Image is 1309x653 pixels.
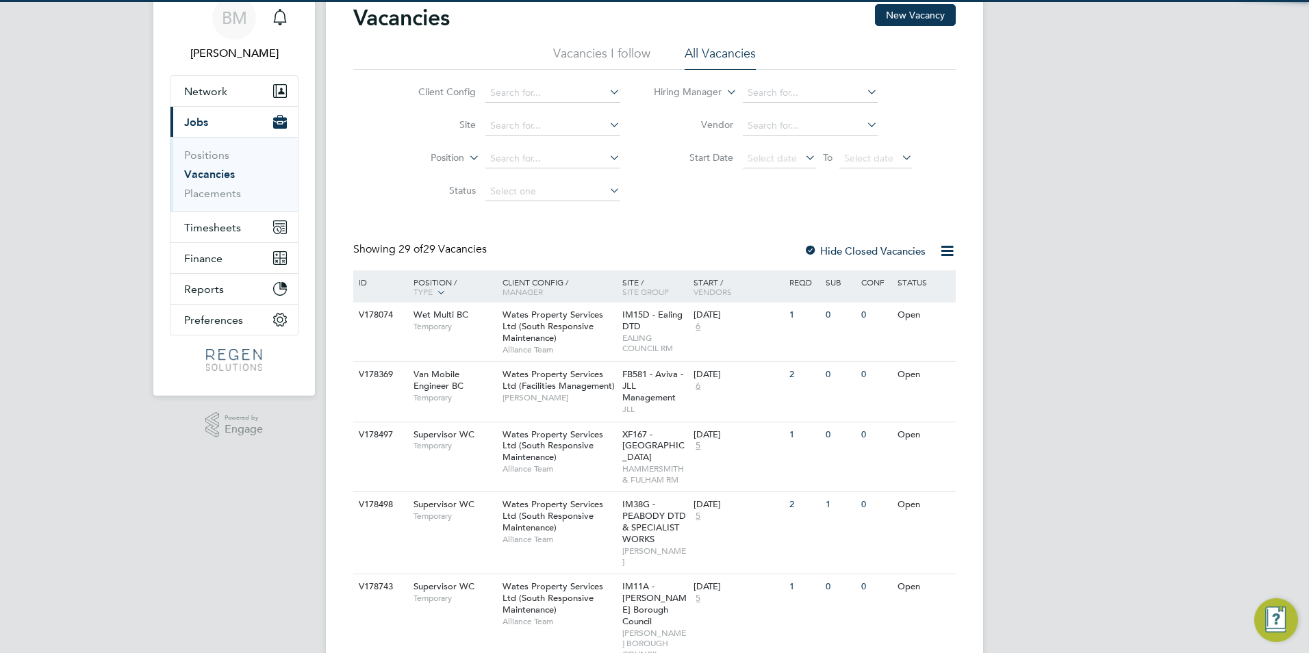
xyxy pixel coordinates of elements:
[786,574,822,600] div: 1
[786,303,822,328] div: 1
[786,362,822,387] div: 2
[654,118,733,131] label: Vendor
[355,270,403,294] div: ID
[398,242,423,256] span: 29 of
[485,84,620,103] input: Search for...
[694,321,702,333] span: 6
[503,344,615,355] span: Alliance Team
[414,580,474,592] span: Supervisor WC
[184,116,208,129] span: Jobs
[414,498,474,510] span: Supervisor WC
[225,412,263,424] span: Powered by
[858,422,893,448] div: 0
[894,303,954,328] div: Open
[844,152,893,164] span: Select date
[225,424,263,435] span: Engage
[414,368,463,392] span: Van Mobile Engineer BC
[355,362,403,387] div: V178369
[822,303,858,328] div: 0
[355,303,403,328] div: V178074
[786,492,822,517] div: 2
[694,429,783,441] div: [DATE]
[414,321,496,332] span: Temporary
[503,368,615,392] span: Wates Property Services Ltd (Facilities Management)
[694,309,783,321] div: [DATE]
[694,511,702,522] span: 5
[184,168,235,181] a: Vacancies
[503,616,615,627] span: Alliance Team
[622,309,683,332] span: IM15D - Ealing DTD
[485,149,620,168] input: Search for...
[353,242,490,257] div: Showing
[786,270,822,294] div: Reqd
[184,85,227,98] span: Network
[858,303,893,328] div: 0
[622,368,683,403] span: FB581 - Aviva - JLL Management
[397,86,476,98] label: Client Config
[822,574,858,600] div: 0
[894,422,954,448] div: Open
[1254,598,1298,642] button: Engage Resource Center
[397,184,476,196] label: Status
[170,107,298,137] button: Jobs
[875,4,956,26] button: New Vacancy
[503,286,543,297] span: Manager
[499,270,619,303] div: Client Config /
[184,252,223,265] span: Finance
[170,349,298,371] a: Go to home page
[503,463,615,474] span: Alliance Team
[503,534,615,545] span: Alliance Team
[355,574,403,600] div: V178743
[690,270,786,303] div: Start /
[694,440,702,452] span: 5
[184,149,229,162] a: Positions
[184,283,224,296] span: Reports
[485,182,620,201] input: Select one
[694,581,783,593] div: [DATE]
[822,492,858,517] div: 1
[622,333,687,354] span: EALING COUNCIL RM
[398,242,487,256] span: 29 Vacancies
[503,580,603,615] span: Wates Property Services Ltd (South Responsive Maintenance)
[694,369,783,381] div: [DATE]
[503,309,603,344] span: Wates Property Services Ltd (South Responsive Maintenance)
[894,270,954,294] div: Status
[894,574,954,600] div: Open
[694,593,702,604] span: 5
[414,309,468,320] span: Wet Multi BC
[748,152,797,164] span: Select date
[858,362,893,387] div: 0
[414,511,496,522] span: Temporary
[622,428,685,463] span: XF167 - [GEOGRAPHIC_DATA]
[804,244,926,257] label: Hide Closed Vacancies
[786,422,822,448] div: 1
[503,498,603,533] span: Wates Property Services Ltd (South Responsive Maintenance)
[894,362,954,387] div: Open
[685,45,756,70] li: All Vacancies
[619,270,691,303] div: Site /
[355,422,403,448] div: V178497
[414,440,496,451] span: Temporary
[822,422,858,448] div: 0
[819,149,837,166] span: To
[170,243,298,273] button: Finance
[353,4,450,31] h2: Vacancies
[355,492,403,517] div: V178498
[894,492,954,517] div: Open
[205,412,264,438] a: Powered byEngage
[170,274,298,304] button: Reports
[170,45,298,62] span: Billy Mcnamara
[403,270,499,305] div: Position /
[414,428,474,440] span: Supervisor WC
[414,286,433,297] span: Type
[622,404,687,415] span: JLL
[184,187,241,200] a: Placements
[385,151,464,165] label: Position
[622,580,687,627] span: IM11A - [PERSON_NAME] Borough Council
[622,546,687,567] span: [PERSON_NAME]
[694,499,783,511] div: [DATE]
[170,212,298,242] button: Timesheets
[397,118,476,131] label: Site
[170,305,298,335] button: Preferences
[654,151,733,164] label: Start Date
